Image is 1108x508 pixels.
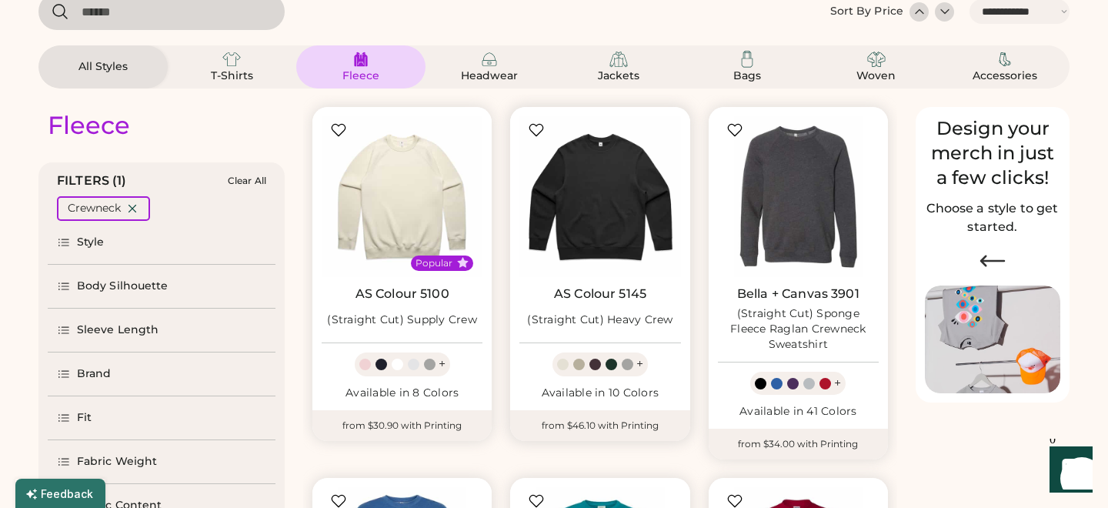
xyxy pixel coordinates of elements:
a: AS Colour 5100 [355,286,449,302]
div: from $34.00 with Printing [709,429,888,460]
div: Fabric Weight [77,454,157,470]
div: Woven [842,69,911,84]
div: Bags [713,69,782,84]
a: Bella + Canvas 3901 [737,286,859,302]
div: (Straight Cut) Supply Crew [327,312,477,328]
img: Woven Icon [867,50,886,69]
div: T-Shirts [197,69,266,84]
a: AS Colour 5145 [554,286,646,302]
img: Bags Icon [738,50,756,69]
img: T-Shirts Icon [222,50,241,69]
img: Fleece Icon [352,50,370,69]
div: Available in 10 Colors [519,386,680,401]
div: Popular [415,257,452,269]
div: Body Silhouette [77,279,169,294]
h2: Choose a style to get started. [925,199,1060,236]
div: Available in 41 Colors [718,404,879,419]
div: Headwear [455,69,524,84]
div: Fleece [326,69,395,84]
div: Brand [77,366,112,382]
img: Accessories Icon [996,50,1014,69]
div: Fleece [48,110,130,141]
div: (Straight Cut) Sponge Fleece Raglan Crewneck Sweatshirt [718,306,879,353]
div: (Straight Cut) Heavy Crew [527,312,672,328]
div: Sort By Price [830,4,903,19]
img: AS Colour 5100 (Straight Cut) Supply Crew [322,116,482,277]
div: + [636,356,643,373]
div: + [439,356,446,373]
div: Design your merch in just a few clicks! [925,116,1060,190]
iframe: Front Chat [1035,439,1101,505]
img: BELLA + CANVAS 3901 (Straight Cut) Sponge Fleece Raglan Crewneck Sweatshirt [718,116,879,277]
div: All Styles [68,59,138,75]
div: from $46.10 with Printing [510,410,689,441]
button: Popular Style [457,257,469,269]
div: Style [77,235,105,250]
img: Headwear Icon [480,50,499,69]
div: Sleeve Length [77,323,159,338]
div: Clear All [228,175,266,186]
img: Image of Lisa Congdon Eye Print on T-Shirt and Hat [925,286,1060,394]
div: + [834,375,841,392]
div: from $30.90 with Printing [312,410,492,441]
div: Accessories [970,69,1040,84]
div: Jackets [584,69,653,84]
div: Available in 8 Colors [322,386,482,401]
div: Crewneck [68,201,121,216]
img: AS Colour 5145 (Straight Cut) Heavy Crew [519,116,680,277]
div: Fit [77,410,92,426]
img: Jackets Icon [609,50,628,69]
div: FILTERS (1) [57,172,127,190]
